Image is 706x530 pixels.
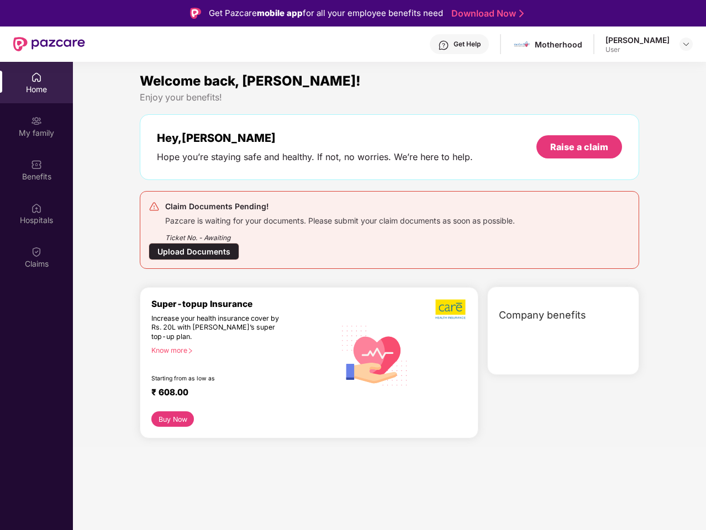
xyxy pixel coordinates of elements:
[151,299,335,309] div: Super-topup Insurance
[31,72,42,83] img: svg+xml;base64,PHN2ZyBpZD0iSG9tZSIgeG1sbnM9Imh0dHA6Ly93d3cudzMub3JnLzIwMDAvc3ZnIiB3aWR0aD0iMjAiIG...
[13,37,85,51] img: New Pazcare Logo
[157,151,473,163] div: Hope you’re staying safe and healthy. If not, no worries. We’re here to help.
[151,375,288,383] div: Starting from as low as
[165,200,515,213] div: Claim Documents Pending!
[151,314,288,342] div: Increase your health insurance cover by Rs. 20L with [PERSON_NAME]’s super top-up plan.
[550,141,608,153] div: Raise a claim
[257,8,303,18] strong: mobile app
[605,35,670,45] div: [PERSON_NAME]
[157,131,473,145] div: Hey, [PERSON_NAME]
[435,299,467,320] img: b5dec4f62d2307b9de63beb79f102df3.png
[682,40,691,49] img: svg+xml;base64,PHN2ZyBpZD0iRHJvcGRvd24tMzJ4MzIiIHhtbG5zPSJodHRwOi8vd3d3LnczLm9yZy8yMDAwL3N2ZyIgd2...
[519,8,524,19] img: Stroke
[31,246,42,257] img: svg+xml;base64,PHN2ZyBpZD0iQ2xhaW0iIHhtbG5zPSJodHRwOi8vd3d3LnczLm9yZy8yMDAwL3N2ZyIgd2lkdGg9IjIwIi...
[149,243,239,260] div: Upload Documents
[209,7,443,20] div: Get Pazcare for all your employee benefits need
[151,411,194,427] button: Buy Now
[335,315,414,395] img: svg+xml;base64,PHN2ZyB4bWxucz0iaHR0cDovL3d3dy53My5vcmcvMjAwMC9zdmciIHhtbG5zOnhsaW5rPSJodHRwOi8vd3...
[149,201,160,212] img: svg+xml;base64,PHN2ZyB4bWxucz0iaHR0cDovL3d3dy53My5vcmcvMjAwMC9zdmciIHdpZHRoPSIyNCIgaGVpZ2h0PSIyNC...
[165,226,515,243] div: Ticket No. - Awaiting
[151,346,329,354] div: Know more
[165,213,515,226] div: Pazcare is waiting for your documents. Please submit your claim documents as soon as possible.
[140,92,639,103] div: Enjoy your benefits!
[605,45,670,54] div: User
[31,115,42,126] img: svg+xml;base64,PHN2ZyB3aWR0aD0iMjAiIGhlaWdodD0iMjAiIHZpZXdCb3g9IjAgMCAyMCAyMCIgZmlsbD0ibm9uZSIgeG...
[151,387,324,400] div: ₹ 608.00
[190,8,201,19] img: Logo
[187,348,193,354] span: right
[514,36,530,52] img: motherhood%20_%20logo.png
[535,39,582,50] div: Motherhood
[31,203,42,214] img: svg+xml;base64,PHN2ZyBpZD0iSG9zcGl0YWxzIiB4bWxucz0iaHR0cDovL3d3dy53My5vcmcvMjAwMC9zdmciIHdpZHRoPS...
[454,40,481,49] div: Get Help
[451,8,520,19] a: Download Now
[140,73,361,89] span: Welcome back, [PERSON_NAME]!
[31,159,42,170] img: svg+xml;base64,PHN2ZyBpZD0iQmVuZWZpdHMiIHhtbG5zPSJodHRwOi8vd3d3LnczLm9yZy8yMDAwL3N2ZyIgd2lkdGg9Ij...
[438,40,449,51] img: svg+xml;base64,PHN2ZyBpZD0iSGVscC0zMngzMiIgeG1sbnM9Imh0dHA6Ly93d3cudzMub3JnLzIwMDAvc3ZnIiB3aWR0aD...
[499,308,586,323] span: Company benefits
